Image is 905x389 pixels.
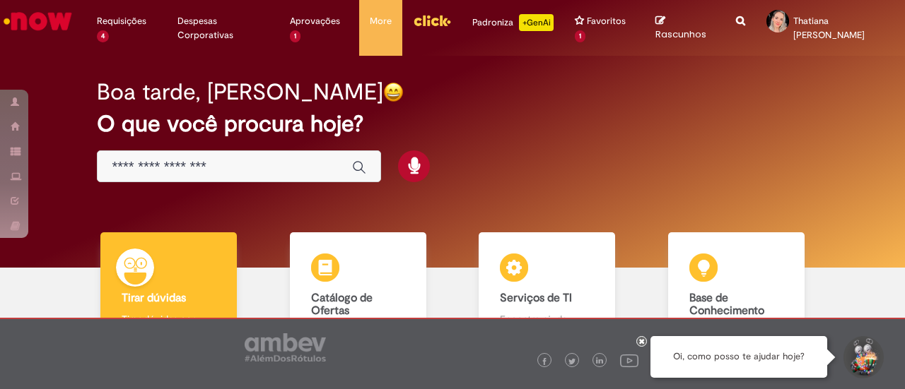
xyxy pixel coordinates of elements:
p: Encontre ajuda [500,312,594,326]
a: Catálogo de Ofertas Abra uma solicitação [264,232,453,354]
img: logo_footer_linkedin.png [596,357,603,366]
b: Catálogo de Ofertas [311,291,373,318]
img: ServiceNow [1,7,74,35]
span: Thatiana [PERSON_NAME] [793,15,865,41]
span: Rascunhos [655,28,706,41]
b: Base de Conhecimento [689,291,764,318]
img: logo_footer_ambev_rotulo_gray.png [245,333,326,361]
button: Iniciar Conversa de Suporte [841,336,884,378]
a: Rascunhos [655,15,715,41]
h2: Boa tarde, [PERSON_NAME] [97,80,383,104]
img: happy-face.png [383,82,404,102]
a: Base de Conhecimento Consulte e aprenda [642,232,831,354]
span: 1 [290,30,300,42]
span: 1 [575,30,585,42]
div: Padroniza [472,14,554,31]
div: Oi, como posso te ajudar hoje? [650,336,827,378]
p: Tirar dúvidas com Lupi Assist e Gen Ai [122,312,216,340]
img: logo_footer_twitter.png [568,358,576,365]
img: logo_footer_facebook.png [541,358,548,365]
span: Requisições [97,14,146,28]
h2: O que você procura hoje? [97,112,807,136]
a: Tirar dúvidas Tirar dúvidas com Lupi Assist e Gen Ai [74,232,264,354]
b: Tirar dúvidas [122,291,186,305]
span: More [370,14,392,28]
span: Favoritos [587,14,626,28]
a: Serviços de TI Encontre ajuda [452,232,642,354]
b: Serviços de TI [500,291,572,305]
img: logo_footer_youtube.png [620,351,638,369]
p: +GenAi [519,14,554,31]
span: Despesas Corporativas [177,14,269,42]
span: Aprovações [290,14,340,28]
span: 4 [97,30,109,42]
img: click_logo_yellow_360x200.png [413,10,451,31]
